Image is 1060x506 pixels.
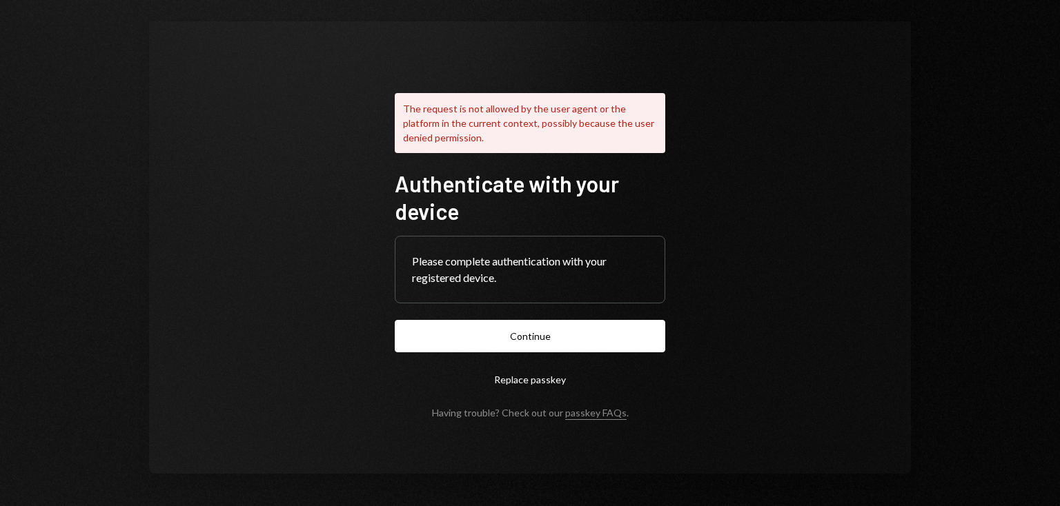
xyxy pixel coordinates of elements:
[432,407,629,418] div: Having trouble? Check out our .
[565,407,627,420] a: passkey FAQs
[395,320,665,352] button: Continue
[395,93,665,153] div: The request is not allowed by the user agent or the platform in the current context, possibly bec...
[395,170,665,225] h1: Authenticate with your device
[395,363,665,396] button: Replace passkey
[412,253,648,286] div: Please complete authentication with your registered device.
